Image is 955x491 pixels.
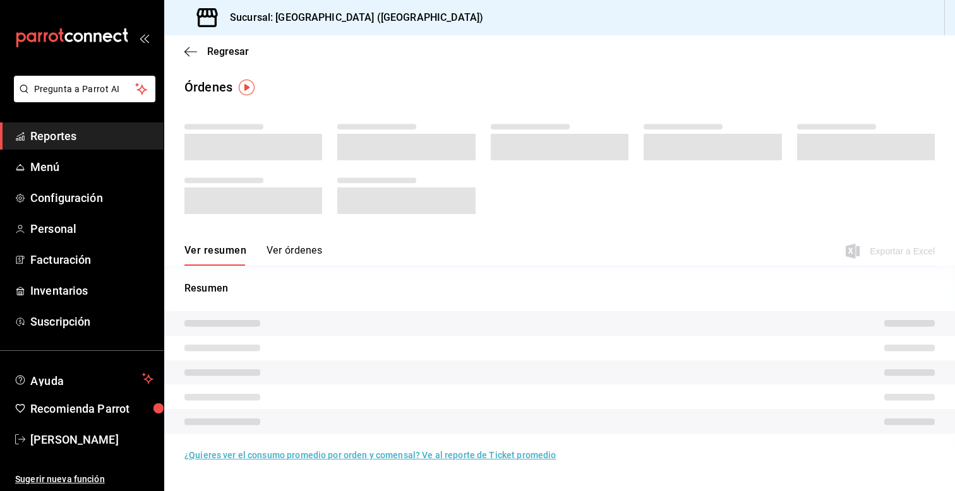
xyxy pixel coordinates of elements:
h3: Sucursal: [GEOGRAPHIC_DATA] ([GEOGRAPHIC_DATA]) [220,10,483,25]
div: navigation tabs [184,244,322,266]
span: Facturación [30,251,153,268]
button: Regresar [184,45,249,57]
button: Pregunta a Parrot AI [14,76,155,102]
span: Sugerir nueva función [15,473,153,486]
span: Personal [30,220,153,237]
span: Pregunta a Parrot AI [34,83,136,96]
span: Menú [30,158,153,175]
span: Reportes [30,127,153,145]
span: Regresar [207,45,249,57]
span: Recomienda Parrot [30,400,153,417]
a: ¿Quieres ver el consumo promedio por orden y comensal? Ve al reporte de Ticket promedio [184,450,556,460]
button: open_drawer_menu [139,33,149,43]
p: Resumen [184,281,935,296]
div: Órdenes [184,78,232,97]
span: Suscripción [30,313,153,330]
a: Pregunta a Parrot AI [9,92,155,105]
span: Ayuda [30,371,137,386]
span: Inventarios [30,282,153,299]
button: Ver órdenes [267,244,322,266]
span: Configuración [30,189,153,206]
img: Tooltip marker [239,80,255,95]
span: [PERSON_NAME] [30,431,153,448]
button: Ver resumen [184,244,246,266]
